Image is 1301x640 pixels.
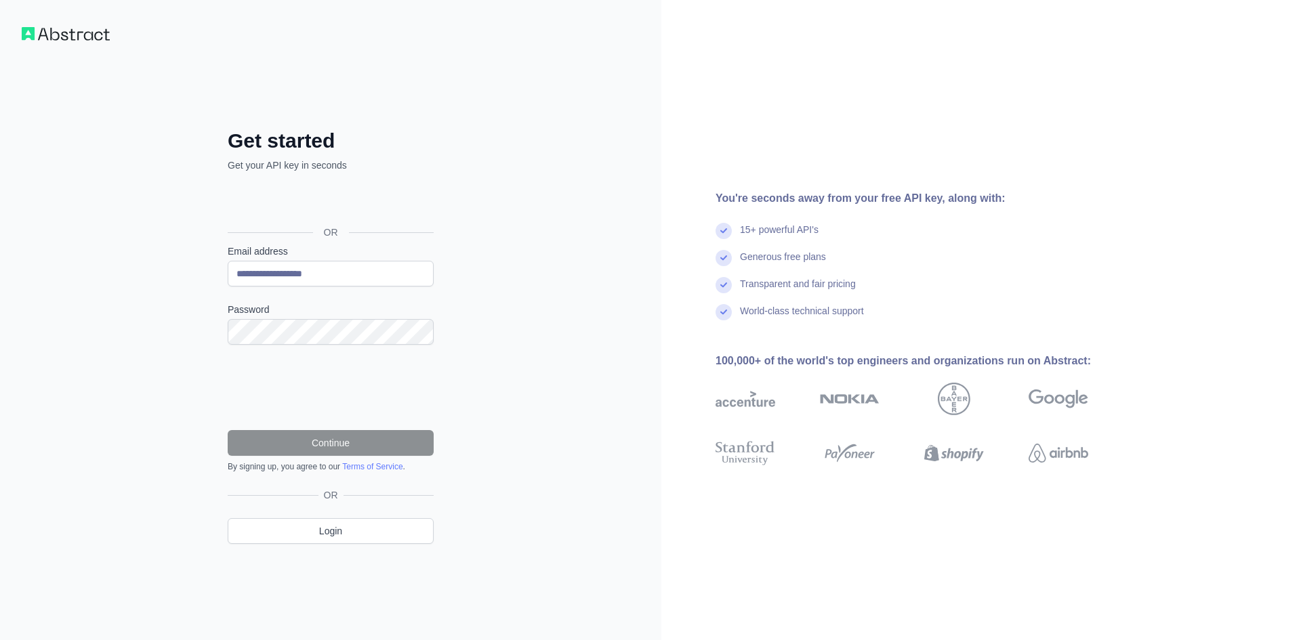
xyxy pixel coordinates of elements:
div: 100,000+ of the world's top engineers and organizations run on Abstract: [716,353,1132,369]
img: check mark [716,304,732,320]
img: airbnb [1029,438,1088,468]
img: payoneer [820,438,880,468]
div: World-class technical support [740,304,864,331]
img: shopify [924,438,984,468]
img: check mark [716,223,732,239]
a: Terms of Service [342,462,402,471]
div: Transparent and fair pricing [740,277,856,304]
div: 15+ powerful API's [740,223,819,250]
img: check mark [716,277,732,293]
h2: Get started [228,129,434,153]
span: OR [313,226,349,239]
div: Generous free plans [740,250,826,277]
img: Workflow [22,27,110,41]
img: bayer [938,383,970,415]
label: Password [228,303,434,316]
img: google [1029,383,1088,415]
img: stanford university [716,438,775,468]
img: check mark [716,250,732,266]
div: By signing up, you agree to our . [228,461,434,472]
span: OR [318,488,344,502]
a: Login [228,518,434,544]
img: nokia [820,383,880,415]
iframe: reCAPTCHA [228,361,434,414]
img: accenture [716,383,775,415]
label: Email address [228,244,434,258]
button: Continue [228,430,434,456]
iframe: “使用 Google 账号登录”按钮 [221,187,438,217]
p: Get your API key in seconds [228,158,434,172]
div: You're seconds away from your free API key, along with: [716,190,1132,207]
